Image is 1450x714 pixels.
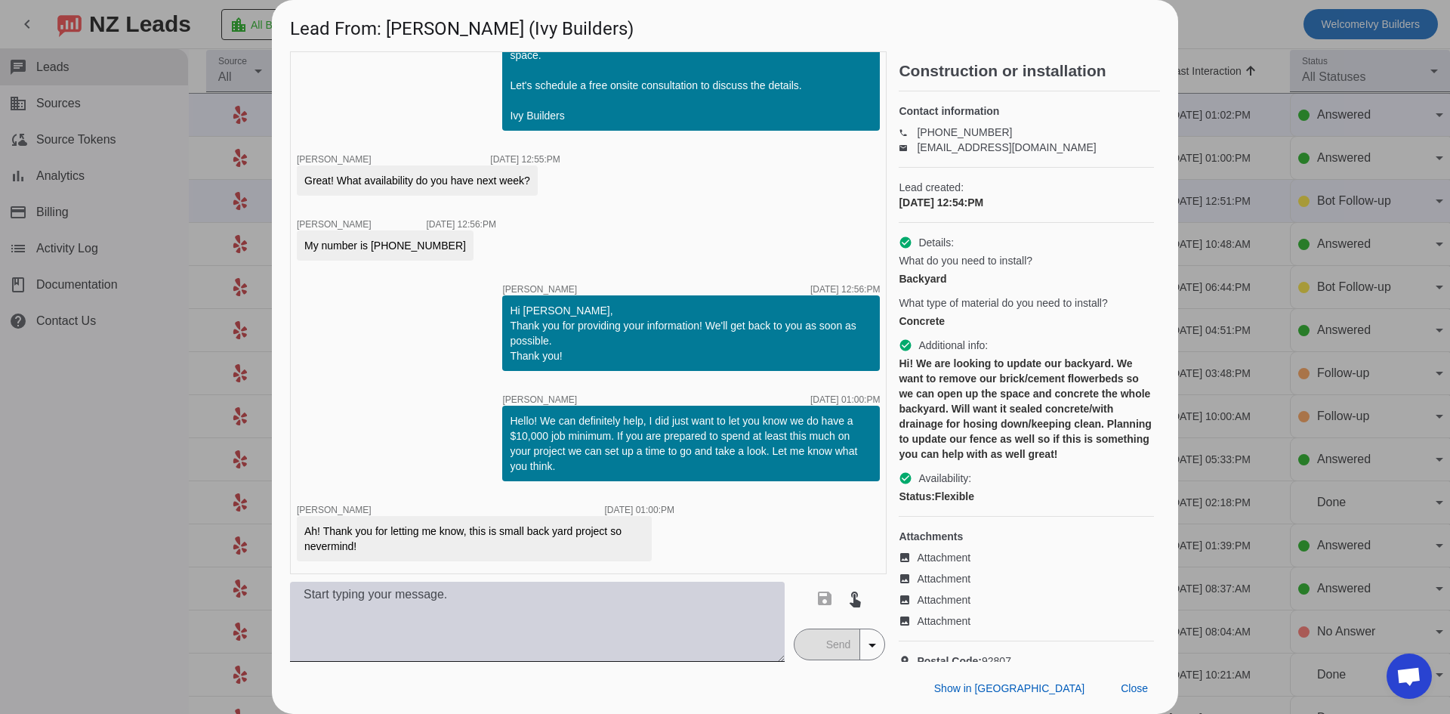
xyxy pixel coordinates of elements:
span: 92807 [917,654,1011,669]
mat-icon: image [899,594,917,606]
h2: Construction or installation [899,63,1160,79]
strong: Status: [899,490,934,502]
div: [DATE] 12:56:PM [426,220,495,229]
div: Hi! We are looking to update our backyard. We want to remove our brick/cement flowerbeds so we ca... [899,356,1154,462]
a: [PHONE_NUMBER] [917,126,1012,138]
span: What type of material do you need to install? [899,295,1107,311]
span: Attachment [917,550,970,565]
div: Backyard [899,271,1154,286]
div: Flexible [899,489,1154,504]
div: Great! What availability do you have next week? [304,173,530,188]
span: Show in [GEOGRAPHIC_DATA] [934,682,1084,694]
span: [PERSON_NAME] [297,505,372,515]
span: [PERSON_NAME] [297,219,372,230]
div: [DATE] 01:00:PM [605,505,674,515]
div: Concrete [899,314,1154,329]
mat-icon: touch_app [846,589,864,607]
span: Details: [918,235,954,250]
mat-icon: email [899,144,917,151]
h4: Attachments [899,529,1154,544]
span: Attachment [917,571,970,586]
h4: Contact information [899,104,1154,119]
span: Attachment [917,614,970,629]
mat-icon: phone [899,128,917,136]
a: Attachment [899,550,1154,565]
span: Close [1121,682,1148,694]
button: Close [1109,675,1160,702]
span: [PERSON_NAME] [502,285,577,294]
span: What do you need to install? [899,253,1032,268]
span: Additional info: [918,338,988,353]
div: [DATE] 01:00:PM [810,395,880,404]
div: My number is [PHONE_NUMBER] [304,238,466,253]
div: Ah! Thank you for letting me know, this is small back yard project so nevermind! [304,524,644,554]
span: Attachment [917,592,970,607]
mat-icon: location_on [899,655,917,667]
div: [DATE] 12:55:PM [490,155,560,164]
mat-icon: check_circle [899,471,912,485]
div: [DATE] 12:54:PM [899,195,1154,210]
div: [DATE] 12:56:PM [810,285,880,294]
a: Attachment [899,614,1154,629]
mat-icon: check_circle [899,236,912,249]
mat-icon: image [899,573,917,585]
a: Attachment [899,592,1154,607]
mat-icon: check_circle [899,338,912,352]
span: [PERSON_NAME] [502,395,577,404]
div: Hi [PERSON_NAME], Thank you for providing your information! We'll get back to you as soon as poss... [510,303,872,363]
span: [PERSON_NAME] [297,154,372,165]
a: [EMAIL_ADDRESS][DOMAIN_NAME] [917,141,1096,153]
span: Lead created: [899,180,1154,195]
button: Show in [GEOGRAPHIC_DATA] [922,675,1097,702]
mat-icon: image [899,615,917,627]
a: Attachment [899,571,1154,586]
mat-icon: arrow_drop_down [863,636,881,654]
div: Open chat [1387,654,1432,699]
strong: Postal Code: [917,655,982,667]
span: Availability: [918,471,971,486]
div: Hello! We can definitely help, I did just want to let you know we do have a $10,000 job minimum. ... [510,413,872,474]
mat-icon: image [899,552,917,564]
